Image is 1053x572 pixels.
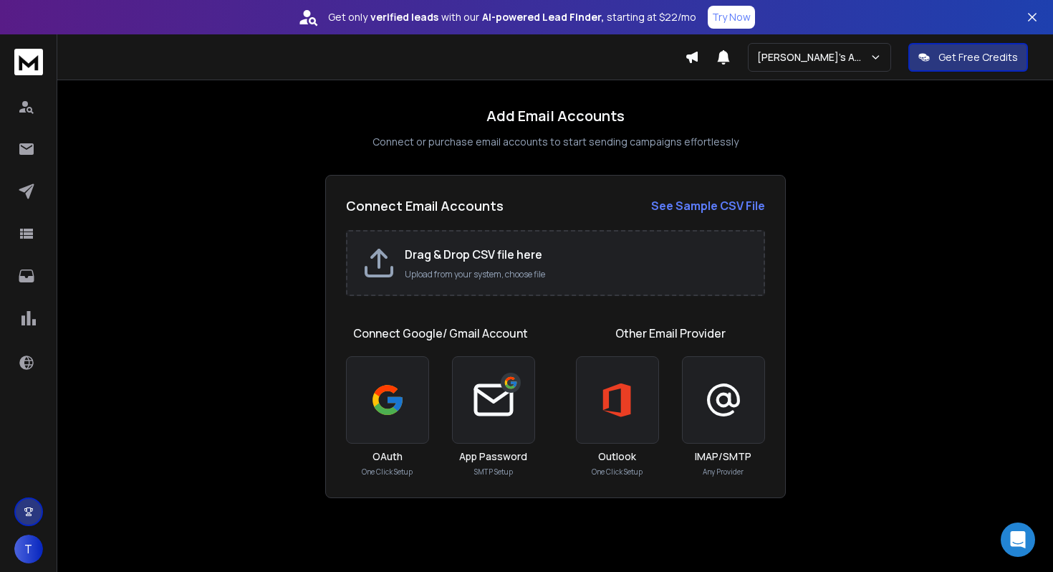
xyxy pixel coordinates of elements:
p: Get Free Credits [938,50,1018,65]
p: One Click Setup [592,467,643,477]
button: Try Now [708,6,755,29]
p: One Click Setup [362,467,413,477]
h1: Other Email Provider [615,325,726,342]
div: Open Intercom Messenger [1001,523,1035,557]
h3: Outlook [598,449,636,464]
strong: See Sample CSV File [651,198,765,214]
img: logo [14,49,43,75]
strong: verified leads [370,10,438,24]
button: T [14,535,43,563]
p: Upload from your system, choose file [405,269,749,280]
p: Get only with our starting at $22/mo [328,10,696,24]
p: Connect or purchase email accounts to start sending campaigns effortlessly [372,135,739,149]
h3: App Password [459,449,527,464]
h1: Add Email Accounts [486,106,625,126]
p: [PERSON_NAME]'s Agency [757,50,870,65]
a: See Sample CSV File [651,197,765,214]
h3: IMAP/SMTP [695,449,751,464]
p: SMTP Setup [474,467,513,477]
h1: Connect Google/ Gmail Account [353,325,528,342]
p: Try Now [712,10,751,24]
p: Any Provider [703,467,744,477]
strong: AI-powered Lead Finder, [482,10,604,24]
h2: Drag & Drop CSV file here [405,246,749,263]
button: Get Free Credits [908,43,1028,72]
h2: Connect Email Accounts [346,196,504,216]
h3: OAuth [372,449,403,464]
